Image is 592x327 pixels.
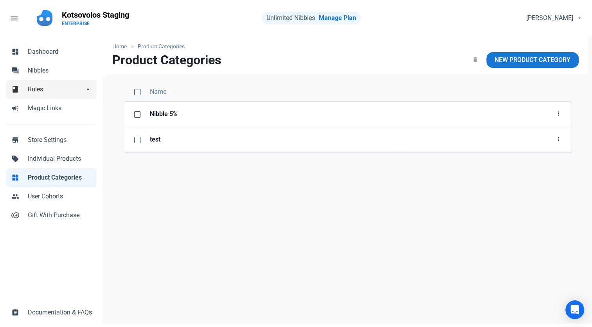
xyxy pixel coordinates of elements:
button: [PERSON_NAME] [520,10,587,26]
a: test [145,127,398,152]
span: [PERSON_NAME] [526,13,573,23]
span: Magic Links [28,104,92,113]
span: assignment [11,308,19,316]
h1: Product Categories [112,53,221,67]
span: widgets [11,173,19,181]
a: dashboardDashboard [6,42,97,61]
span: Store Settings [28,135,92,145]
span: Dashboard [28,47,92,56]
span: dashboard [11,47,19,55]
nav: breadcrumbs [103,36,588,52]
a: peopleUser Cohorts [6,187,97,206]
span: Gift With Purchase [28,211,92,220]
a: control_point_duplicateGift With Purchase [6,206,97,225]
span: arrow_drop_down [84,85,92,93]
span: campaign [11,104,19,111]
span: store [11,135,19,143]
a: storeStore Settings [6,131,97,149]
a: forumNibbles [6,61,97,80]
span: Individual Products [28,154,92,163]
span: control_point_duplicate [11,211,19,218]
a: Nibble 5% [145,102,398,127]
span: New Product Category [495,55,570,65]
a: Home [112,42,131,51]
span: Product Categories [28,173,92,182]
span: User Cohorts [28,192,92,201]
span: forum [11,66,19,74]
a: campaignMagic Links [6,99,97,118]
span: menu [9,13,19,23]
span: Documentation & FAQs [28,308,92,317]
span: Unlimited Nibbles [266,14,315,22]
span: sell [11,154,19,162]
span: Nibbles [28,66,92,75]
div: Open Intercom Messenger [565,300,584,319]
p: ENTERPRISE [62,20,129,27]
a: bookRulesarrow_drop_down [6,80,97,99]
p: Kotsovolos Staging [62,9,129,20]
a: assignmentDocumentation & FAQs [6,303,97,322]
a: New Product Category [486,52,579,68]
span: book [11,85,19,93]
span: Rules [28,85,84,94]
a: sellIndividual Products [6,149,97,168]
strong: Nibble 5% [150,109,394,119]
a: Kotsovolos StagingENTERPRISE [57,6,134,30]
span: people [11,192,19,200]
strong: test [150,135,394,144]
a: Manage Plan [319,14,356,22]
a: widgetsProduct Categories [6,168,97,187]
span: Name [150,87,166,96]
